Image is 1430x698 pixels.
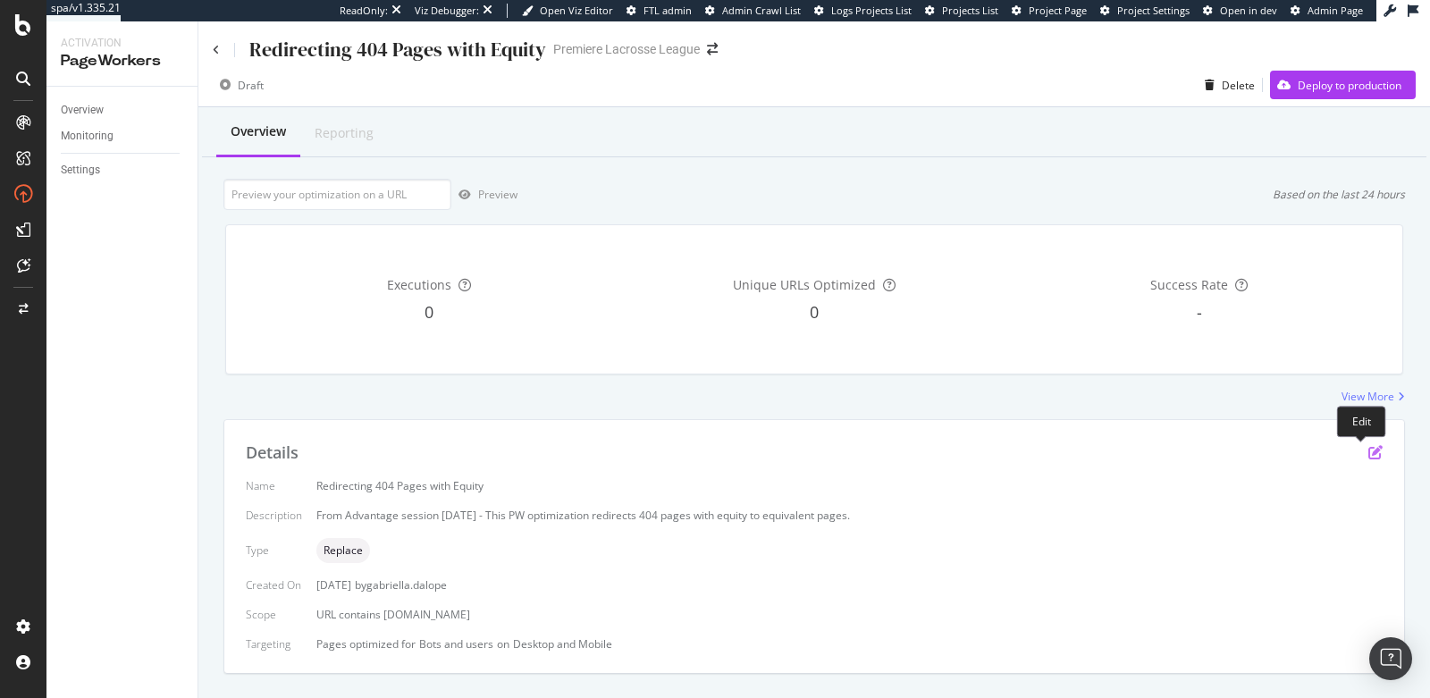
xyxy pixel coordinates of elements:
[425,301,433,323] span: 0
[1029,4,1087,17] span: Project Page
[1100,4,1190,18] a: Project Settings
[238,78,264,93] div: Draft
[1222,78,1255,93] div: Delete
[814,4,912,18] a: Logs Projects List
[1117,4,1190,17] span: Project Settings
[316,636,1383,652] div: Pages optimized for on
[246,636,302,652] div: Targeting
[223,179,451,210] input: Preview your optimization on a URL
[1369,637,1412,680] div: Open Intercom Messenger
[627,4,692,18] a: FTL admin
[451,181,517,209] button: Preview
[1342,389,1405,404] a: View More
[643,4,692,17] span: FTL admin
[246,442,299,465] div: Details
[246,577,302,593] div: Created On
[316,607,470,622] span: URL contains [DOMAIN_NAME]
[246,508,302,523] div: Description
[246,607,302,622] div: Scope
[1012,4,1087,18] a: Project Page
[1150,276,1228,293] span: Success Rate
[733,276,876,293] span: Unique URLs Optimized
[705,4,801,18] a: Admin Crawl List
[540,4,613,17] span: Open Viz Editor
[324,545,363,556] span: Replace
[316,478,1383,493] div: Redirecting 404 Pages with Equity
[553,40,700,58] div: Premiere Lacrosse League
[61,127,185,146] a: Monitoring
[942,4,998,17] span: Projects List
[315,124,374,142] div: Reporting
[246,542,302,558] div: Type
[722,4,801,17] span: Admin Crawl List
[1291,4,1363,18] a: Admin Page
[249,36,546,63] div: Redirecting 404 Pages with Equity
[1220,4,1277,17] span: Open in dev
[246,478,302,493] div: Name
[231,122,286,140] div: Overview
[1203,4,1277,18] a: Open in dev
[316,508,1383,523] div: From Advantage session [DATE] - This PW optimization redirects 404 pages with equity to equivalen...
[415,4,479,18] div: Viz Debugger:
[1342,389,1394,404] div: View More
[478,187,517,202] div: Preview
[925,4,998,18] a: Projects List
[1270,71,1416,99] button: Deploy to production
[1273,187,1405,202] div: Based on the last 24 hours
[61,36,183,51] div: Activation
[61,51,183,71] div: PageWorkers
[513,636,612,652] div: Desktop and Mobile
[61,101,104,120] div: Overview
[1368,445,1383,459] div: pen-to-square
[340,4,388,18] div: ReadOnly:
[61,161,100,180] div: Settings
[213,45,220,55] a: Click to go back
[61,161,185,180] a: Settings
[831,4,912,17] span: Logs Projects List
[387,276,451,293] span: Executions
[707,43,718,55] div: arrow-right-arrow-left
[61,101,185,120] a: Overview
[355,577,447,593] div: by gabriella.dalope
[316,538,370,563] div: neutral label
[419,636,493,652] div: Bots and users
[810,301,819,323] span: 0
[1308,4,1363,17] span: Admin Page
[1198,71,1255,99] button: Delete
[522,4,613,18] a: Open Viz Editor
[1298,78,1401,93] div: Deploy to production
[61,127,114,146] div: Monitoring
[1197,301,1202,323] span: -
[1337,406,1386,437] div: Edit
[316,577,1383,593] div: [DATE]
